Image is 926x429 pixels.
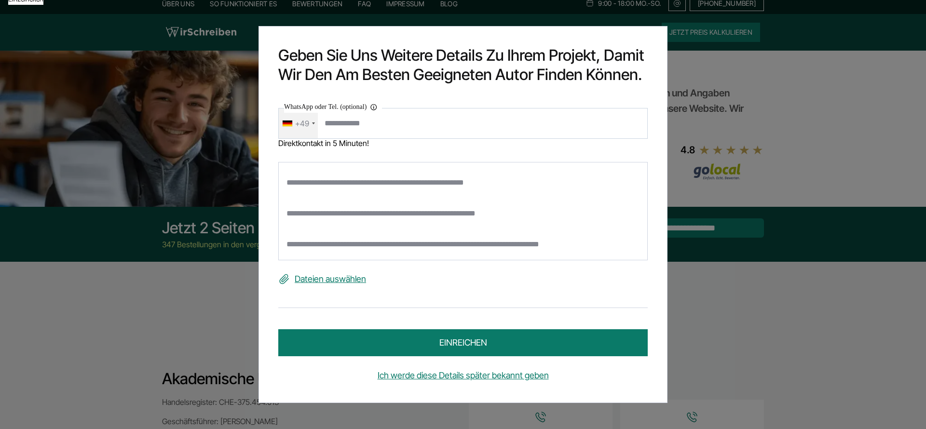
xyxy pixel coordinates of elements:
[278,329,648,356] button: einreichen
[278,271,648,287] label: Dateien auswählen
[279,108,318,138] div: Telephone country code
[278,46,648,84] h2: Geben Sie uns weitere Details zu Ihrem Projekt, damit wir den am besten geeigneten Autor finden k...
[295,116,309,131] div: +49
[284,101,382,113] label: WhatsApp oder Tel. (optional)
[278,139,648,147] div: Direktkontakt in 5 Minuten!
[278,368,648,383] a: Ich werde diese Details später bekannt geben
